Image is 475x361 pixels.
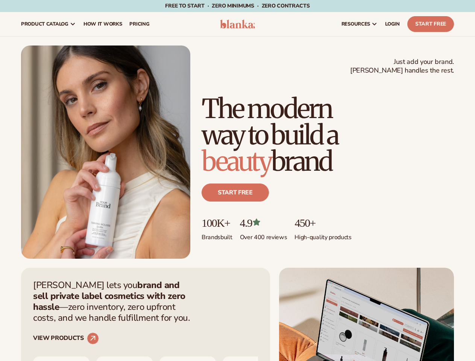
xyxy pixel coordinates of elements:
[202,145,271,178] span: beauty
[294,229,351,241] p: High-quality products
[17,12,80,36] a: product catalog
[126,12,153,36] a: pricing
[407,16,454,32] a: Start Free
[33,280,195,323] p: [PERSON_NAME] lets you —zero inventory, zero upfront costs, and we handle fulfillment for you.
[240,229,287,241] p: Over 400 reviews
[294,217,351,229] p: 450+
[338,12,381,36] a: resources
[33,332,99,344] a: VIEW PRODUCTS
[381,12,404,36] a: LOGIN
[129,21,149,27] span: pricing
[21,21,68,27] span: product catalog
[21,46,190,259] img: Female holding tanning mousse.
[202,217,232,229] p: 100K+
[33,279,185,313] strong: brand and sell private label cosmetics with zero hassle
[83,21,122,27] span: How It Works
[165,2,310,9] span: Free to start · ZERO minimums · ZERO contracts
[350,58,454,75] span: Just add your brand. [PERSON_NAME] handles the rest.
[80,12,126,36] a: How It Works
[240,217,287,229] p: 4.9
[385,21,400,27] span: LOGIN
[202,229,232,241] p: Brands built
[202,96,454,174] h1: The modern way to build a brand
[341,21,370,27] span: resources
[202,184,269,202] a: Start free
[220,20,255,29] img: logo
